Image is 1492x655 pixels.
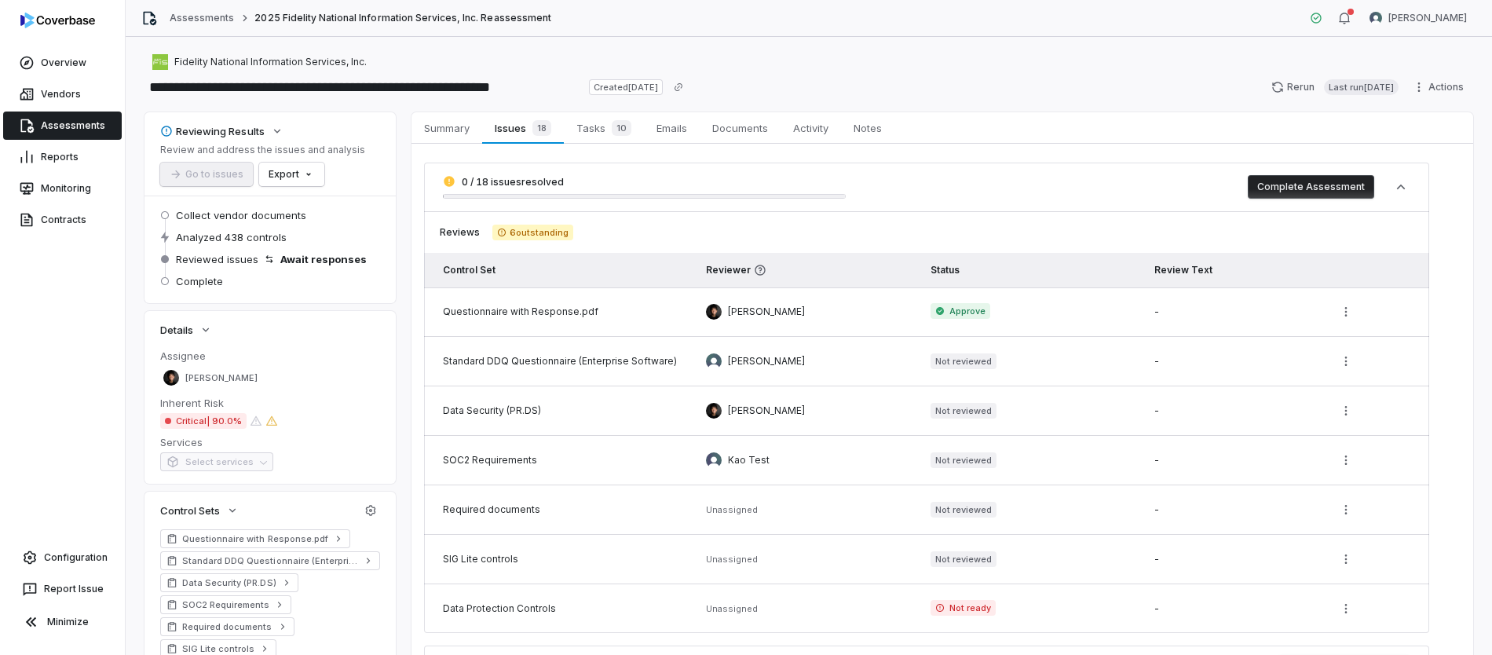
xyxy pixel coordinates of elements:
[259,163,324,186] button: Export
[3,80,122,108] a: Vendors
[488,117,557,139] span: Issues
[589,79,663,95] span: Created [DATE]
[1324,79,1399,95] span: Last run [DATE]
[706,118,774,138] span: Documents
[728,404,805,417] span: [PERSON_NAME]
[706,452,722,468] img: Kao Test avatar
[170,12,234,24] a: Assessments
[20,13,95,28] img: logo-D7KZi-bG.svg
[160,551,380,570] a: Standard DDQ Questionnaire (Enterprise Software)
[160,503,220,518] span: Control Sets
[931,353,996,369] span: Not reviewed
[280,252,367,266] span: Await responses
[182,532,328,545] span: Questionnaire with Response.pdf
[728,454,770,467] span: Kao Test
[443,306,681,318] div: Questionnaire with Response.pdf
[1360,6,1476,30] button: Danny Higdon avatar[PERSON_NAME]
[706,603,758,614] span: Unassigned
[160,595,291,614] a: SOC2 Requirements
[443,553,681,565] div: SIG Lite controls
[706,264,905,276] span: Reviewer
[6,575,119,603] button: Report Issue
[418,118,476,138] span: Summary
[155,117,288,145] button: Reviewing Results
[176,252,258,266] span: Reviewed issues
[3,206,122,234] a: Contracts
[185,372,258,384] span: [PERSON_NAME]
[3,174,122,203] a: Monitoring
[1262,75,1408,99] button: RerunLast run[DATE]
[706,504,758,515] span: Unassigned
[1388,12,1467,24] span: [PERSON_NAME]
[931,502,996,518] span: Not reviewed
[160,349,380,363] dt: Assignee
[847,118,888,138] span: Notes
[443,503,681,516] div: Required documents
[443,355,681,368] div: Standard DDQ Questionnaire (Enterprise Software)
[160,573,298,592] a: Data Security (PR.DS)
[182,620,272,633] span: Required documents
[728,355,805,368] span: [PERSON_NAME]
[1154,355,1309,368] div: -
[148,48,371,76] button: https://fisglobal.com/Fidelity National Information Services, Inc.
[931,303,990,319] span: Approve
[492,225,573,240] span: 6 outstanding
[728,306,805,318] span: [PERSON_NAME]
[570,117,638,139] span: Tasks
[163,370,179,386] img: Clarence Chio avatar
[440,226,480,239] span: Reviews
[931,600,996,616] span: Not ready
[443,602,681,615] div: Data Protection Controls
[931,403,996,419] span: Not reviewed
[155,316,217,344] button: Details
[6,543,119,572] a: Configuration
[1408,75,1473,99] button: Actions
[462,176,564,188] span: 0 / 18 issues resolved
[931,452,996,468] span: Not reviewed
[787,118,835,138] span: Activity
[182,576,276,589] span: Data Security (PR.DS)
[160,323,193,337] span: Details
[706,304,722,320] img: Clarence Chio avatar
[3,49,122,77] a: Overview
[176,274,223,288] span: Complete
[706,554,758,565] span: Unassigned
[182,598,269,611] span: SOC2 Requirements
[155,496,243,525] button: Control Sets
[443,264,496,276] span: Control Set
[3,143,122,171] a: Reports
[160,435,380,449] dt: Services
[931,551,996,567] span: Not reviewed
[532,120,551,136] span: 18
[706,403,722,419] img: Clarence Chio avatar
[6,606,119,638] button: Minimize
[160,124,265,138] div: Reviewing Results
[254,12,550,24] span: 2025 Fidelity National Information Services, Inc. Reassessment
[160,396,380,410] dt: Inherent Risk
[931,264,960,276] span: Status
[160,617,294,636] a: Required documents
[1154,454,1309,467] div: -
[174,56,367,68] span: Fidelity National Information Services, Inc.
[443,454,681,467] div: SOC2 Requirements
[1248,175,1374,199] button: Complete Assessment
[176,230,287,244] span: Analyzed 438 controls
[1154,503,1309,516] div: -
[1154,264,1212,276] span: Review Text
[706,353,722,369] img: Zi Chong Kao avatar
[612,120,631,136] span: 10
[1154,602,1309,615] div: -
[1154,404,1309,417] div: -
[650,118,693,138] span: Emails
[182,554,358,567] span: Standard DDQ Questionnaire (Enterprise Software)
[1154,306,1309,318] div: -
[160,529,350,548] a: Questionnaire with Response.pdf
[1369,12,1382,24] img: Danny Higdon avatar
[3,112,122,140] a: Assessments
[1154,553,1309,565] div: -
[664,73,693,101] button: Copy link
[160,144,365,156] p: Review and address the issues and analysis
[443,404,681,417] div: Data Security (PR.DS)
[182,642,254,655] span: SIG Lite controls
[176,208,306,222] span: Collect vendor documents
